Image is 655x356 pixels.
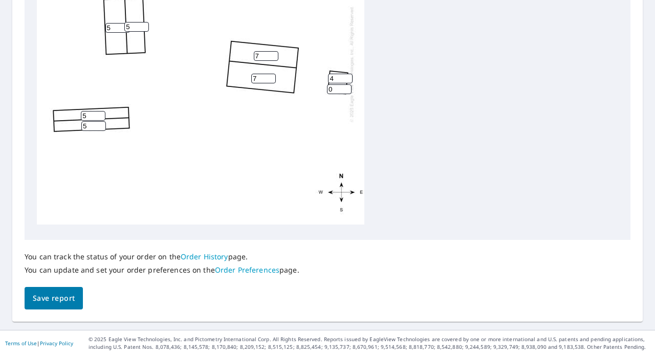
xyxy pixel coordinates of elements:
[40,340,73,347] a: Privacy Policy
[5,340,37,347] a: Terms of Use
[25,252,299,261] p: You can track the status of your order on the page.
[25,287,83,310] button: Save report
[5,340,73,346] p: |
[181,252,228,261] a: Order History
[215,265,279,275] a: Order Preferences
[33,292,75,305] span: Save report
[25,265,299,275] p: You can update and set your order preferences on the page.
[89,336,650,351] p: © 2025 Eagle View Technologies, Inc. and Pictometry International Corp. All Rights Reserved. Repo...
